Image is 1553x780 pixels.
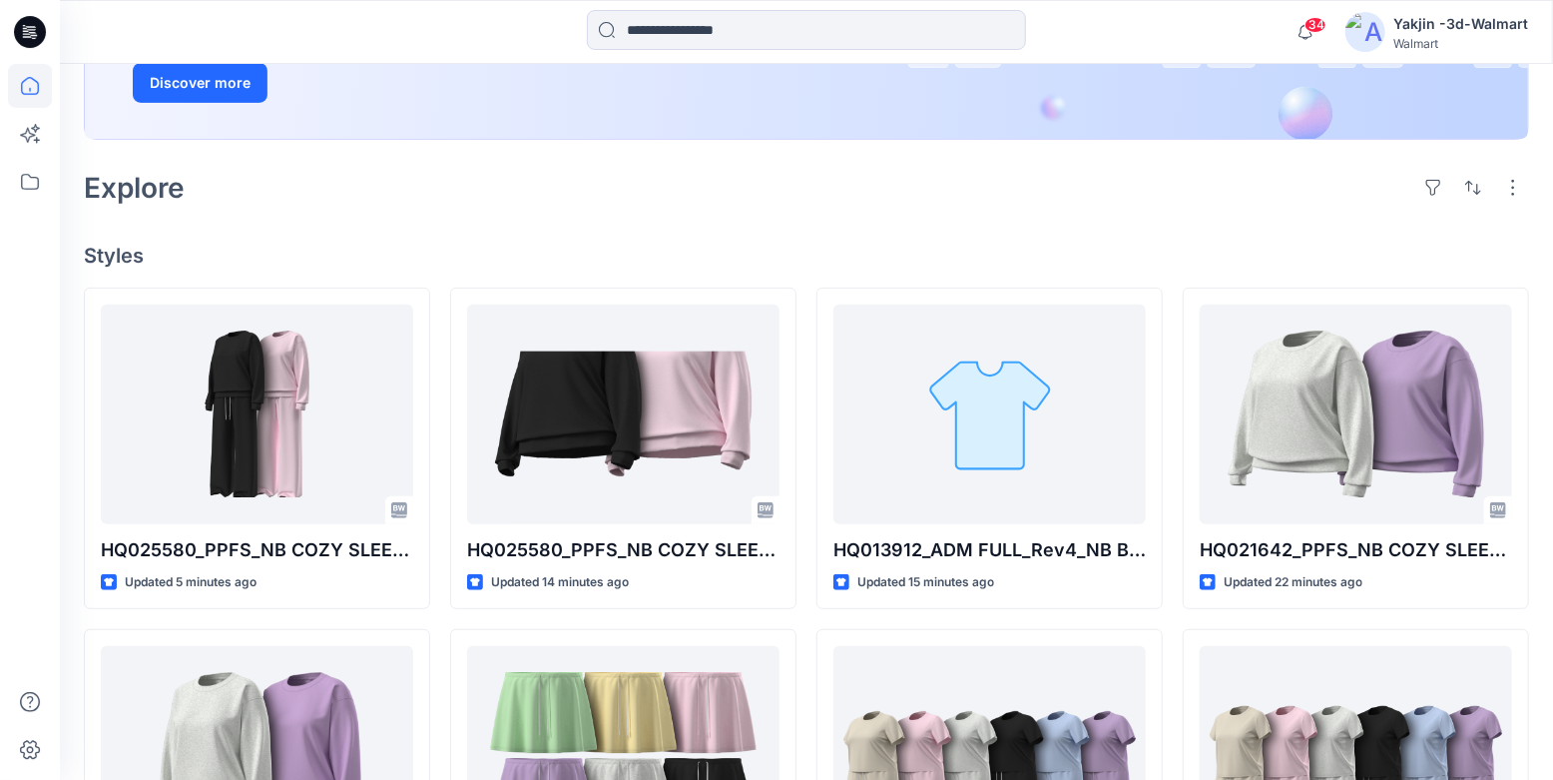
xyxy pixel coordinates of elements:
[833,536,1146,564] p: HQ013912_ADM FULL_Rev4_NB BASIC SLEEPWEAR
[857,572,994,593] p: Updated 15 minutes ago
[833,305,1146,524] a: HQ013912_ADM FULL_Rev4_NB BASIC SLEEPWEAR
[1224,572,1362,593] p: Updated 22 minutes ago
[101,305,413,524] a: HQ025580_PPFS_NB COZY SLEEP TOP PANT
[1393,36,1528,51] div: Walmart
[1393,12,1528,36] div: Yakjin -3d-Walmart
[491,572,629,593] p: Updated 14 minutes ago
[1304,17,1326,33] span: 34
[84,172,185,204] h2: Explore
[467,536,779,564] p: HQ025580_PPFS_NB COZY SLEEP TOP PANT_PLUS
[467,305,779,524] a: HQ025580_PPFS_NB COZY SLEEP TOP PANT_PLUS
[1200,305,1512,524] a: HQ021642_PPFS_NB COZY SLEEP LS TOP PLUS
[125,572,257,593] p: Updated 5 minutes ago
[1200,536,1512,564] p: HQ021642_PPFS_NB COZY SLEEP LS TOP PLUS
[1345,12,1385,52] img: avatar
[133,63,267,103] button: Discover more
[133,63,582,103] a: Discover more
[84,244,1529,268] h4: Styles
[101,536,413,564] p: HQ025580_PPFS_NB COZY SLEEP TOP PANT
